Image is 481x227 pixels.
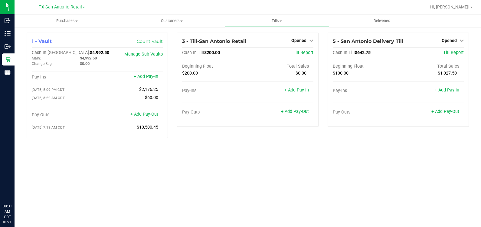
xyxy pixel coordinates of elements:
[442,38,457,43] span: Opened
[32,96,65,100] span: [DATE] 8:22 AM CDT
[204,50,220,55] span: $200.00
[182,71,198,76] span: $200.00
[355,50,371,55] span: $642.75
[3,220,12,224] p: 08/21
[80,56,97,60] span: $4,992.50
[248,64,313,69] div: Total Sales
[281,109,309,114] a: + Add Pay-Out
[32,62,53,66] span: Change Bag:
[333,50,355,55] span: Cash In Till
[430,5,470,9] span: Hi, [PERSON_NAME]!
[431,109,459,114] a: + Add Pay-Out
[5,56,11,62] inline-svg: Retail
[5,30,11,37] inline-svg: Inventory
[120,18,224,24] span: Customers
[333,71,348,76] span: $100.00
[6,179,24,197] iframe: Resource center
[182,110,248,115] div: Pay-Outs
[438,71,457,76] span: $1,027.50
[130,112,158,117] a: + Add Pay-Out
[32,38,52,44] span: 1 - Vault
[80,61,90,66] span: $0.00
[224,14,329,27] a: Tills
[293,50,313,55] a: Till Report
[182,38,246,44] span: 3 - Till-San Antonio Retail
[32,112,97,118] div: Pay-Outs
[39,5,82,10] span: TX San Antonio Retail
[443,50,464,55] a: Till Report
[5,69,11,75] inline-svg: Reports
[333,38,403,44] span: 5 - San Antonio Delivery Till
[32,50,90,55] span: Cash In [GEOGRAPHIC_DATA]:
[124,52,163,57] a: Manage Sub-Vaults
[225,18,329,24] span: Tills
[15,18,119,24] span: Purchases
[291,38,306,43] span: Opened
[90,50,109,55] span: $4,992.50
[32,125,65,129] span: [DATE] 7:19 AM CDT
[296,71,306,76] span: $0.00
[398,64,464,69] div: Total Sales
[365,18,398,24] span: Deliveries
[333,88,398,94] div: Pay-Ins
[15,14,119,27] a: Purchases
[333,110,398,115] div: Pay-Outs
[182,64,248,69] div: Beginning Float
[32,88,64,92] span: [DATE] 5:09 PM CDT
[5,43,11,50] inline-svg: Outbound
[32,56,41,60] span: Main:
[137,39,163,44] a: Count Vault
[139,87,158,92] span: $2,176.25
[119,14,224,27] a: Customers
[134,74,158,79] a: + Add Pay-In
[32,75,97,80] div: Pay-Ins
[284,88,309,93] a: + Add Pay-In
[3,203,12,220] p: 08:31 AM CDT
[333,64,398,69] div: Beginning Float
[137,125,158,130] span: $10,500.45
[5,18,11,24] inline-svg: Inbound
[182,88,248,94] div: Pay-Ins
[182,50,204,55] span: Cash In Till
[145,95,158,100] span: $60.00
[329,14,434,27] a: Deliveries
[435,88,459,93] a: + Add Pay-In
